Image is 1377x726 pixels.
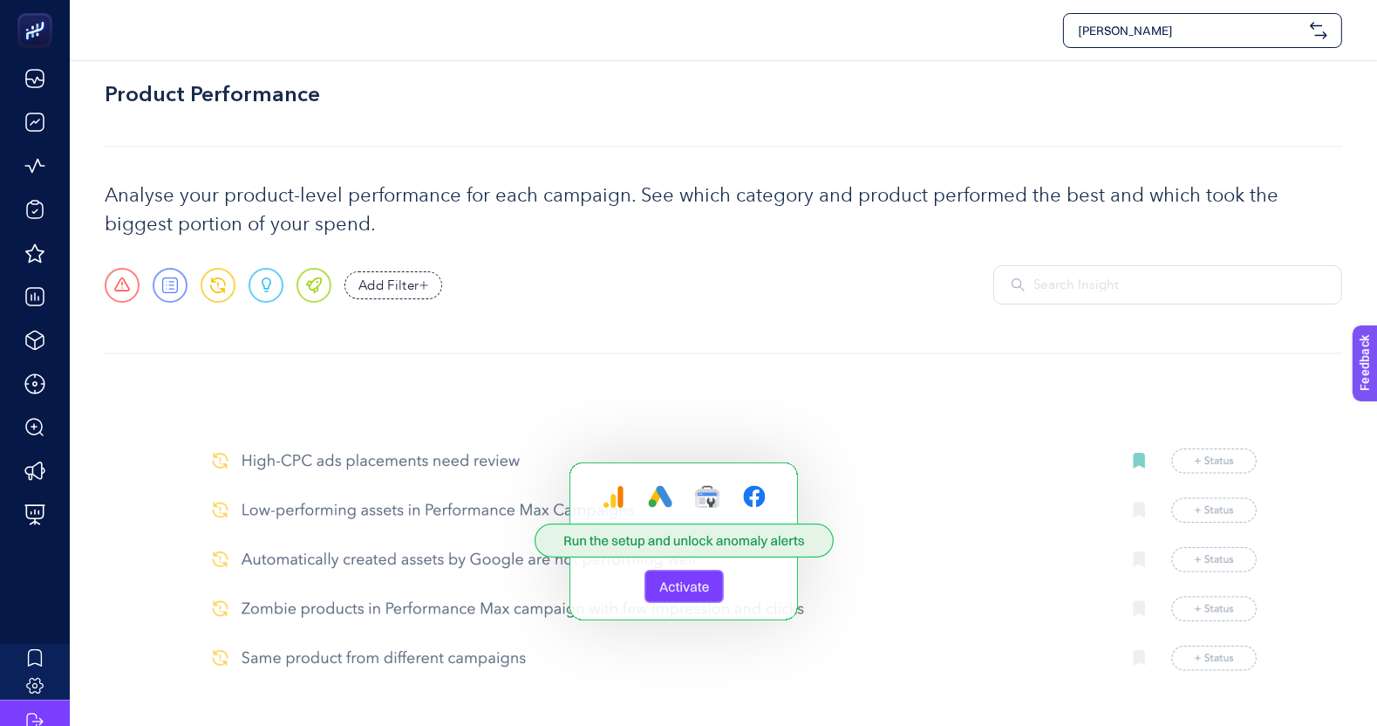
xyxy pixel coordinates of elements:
img: Activate Package [189,388,1258,692]
div: Analyse your product-level performance for each campaign. See which category and product performe... [105,181,1342,239]
span: Feedback [10,5,66,19]
span: [PERSON_NAME] [1078,22,1303,39]
span: Add Filter [358,276,419,296]
input: Search Insight [1033,276,1324,296]
img: add filter [419,281,428,290]
img: Search Insight [1012,278,1025,291]
img: svg%3e [1310,22,1327,39]
h1: Product Performance [105,79,320,112]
